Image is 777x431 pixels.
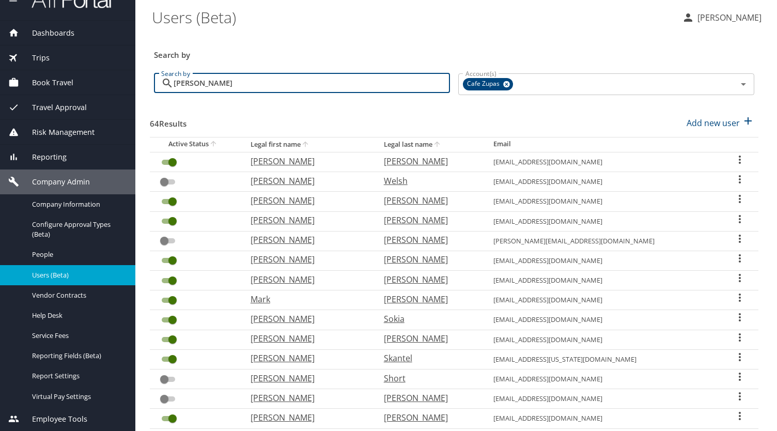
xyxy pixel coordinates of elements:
h1: Users (Beta) [152,1,674,33]
p: [PERSON_NAME] [384,293,473,305]
span: Reporting Fields (Beta) [32,351,123,361]
p: [PERSON_NAME] [251,253,363,266]
p: Mark [251,293,363,305]
p: Sokia [384,313,473,325]
p: Add new user [687,117,740,129]
span: Virtual Pay Settings [32,392,123,402]
p: [PERSON_NAME] [251,352,363,364]
span: Dashboards [19,27,74,39]
span: Reporting [19,151,67,163]
p: [PERSON_NAME] [384,332,473,345]
p: Welsh [384,175,473,187]
td: [EMAIL_ADDRESS][DOMAIN_NAME] [485,192,721,211]
span: Travel Approval [19,102,87,113]
td: [EMAIL_ADDRESS][DOMAIN_NAME] [485,172,721,192]
span: Service Fees [32,331,123,341]
th: Legal first name [242,137,376,152]
p: [PERSON_NAME] [251,332,363,345]
p: [PERSON_NAME] [251,155,363,167]
th: Legal last name [376,137,486,152]
span: People [32,250,123,259]
td: [EMAIL_ADDRESS][DOMAIN_NAME] [485,330,721,349]
td: [EMAIL_ADDRESS][DOMAIN_NAME] [485,251,721,270]
p: [PERSON_NAME] [384,411,473,424]
p: [PERSON_NAME] [251,392,363,404]
h3: Search by [154,43,754,61]
p: [PERSON_NAME] [384,155,473,167]
span: Company Admin [19,176,90,188]
td: [EMAIL_ADDRESS][DOMAIN_NAME] [485,310,721,330]
button: sort [301,140,311,150]
h3: 64 Results [150,112,187,130]
button: sort [209,140,219,149]
td: [EMAIL_ADDRESS][DOMAIN_NAME] [485,152,721,172]
td: [PERSON_NAME][EMAIL_ADDRESS][DOMAIN_NAME] [485,231,721,251]
p: [PERSON_NAME] [251,175,363,187]
td: [EMAIL_ADDRESS][DOMAIN_NAME] [485,211,721,231]
p: [PERSON_NAME] [384,194,473,207]
span: Report Settings [32,371,123,381]
td: [EMAIL_ADDRESS][US_STATE][DOMAIN_NAME] [485,349,721,369]
div: Cafe Zupas [463,78,513,90]
p: [PERSON_NAME] [251,194,363,207]
p: [PERSON_NAME] [384,392,473,404]
th: Email [485,137,721,152]
p: [PERSON_NAME] [384,234,473,246]
span: Configure Approval Types (Beta) [32,220,123,239]
p: Skantel [384,352,473,364]
td: [EMAIL_ADDRESS][DOMAIN_NAME] [485,271,721,290]
td: [EMAIL_ADDRESS][DOMAIN_NAME] [485,409,721,428]
td: [EMAIL_ADDRESS][DOMAIN_NAME] [485,389,721,409]
span: Book Travel [19,77,73,88]
input: Search by name or email [174,73,450,93]
span: Vendor Contracts [32,290,123,300]
button: Open [736,77,751,91]
th: Active Status [150,137,242,152]
span: Help Desk [32,311,123,320]
p: [PERSON_NAME] [251,313,363,325]
p: [PERSON_NAME] [384,273,473,286]
p: [PERSON_NAME] [384,214,473,226]
span: Trips [19,52,50,64]
p: [PERSON_NAME] [251,372,363,384]
button: Add new user [682,112,758,134]
p: [PERSON_NAME] [251,234,363,246]
p: [PERSON_NAME] [251,214,363,226]
p: [PERSON_NAME] [384,253,473,266]
p: Short [384,372,473,384]
button: sort [432,140,443,150]
span: Company Information [32,199,123,209]
button: [PERSON_NAME] [678,8,766,27]
p: [PERSON_NAME] [694,11,762,24]
span: Employee Tools [19,413,87,425]
span: Users (Beta) [32,270,123,280]
span: Cafe Zupas [463,79,506,89]
p: [PERSON_NAME] [251,273,363,286]
td: [EMAIL_ADDRESS][DOMAIN_NAME] [485,290,721,310]
span: Risk Management [19,127,95,138]
td: [EMAIL_ADDRESS][DOMAIN_NAME] [485,370,721,389]
p: [PERSON_NAME] [251,411,363,424]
